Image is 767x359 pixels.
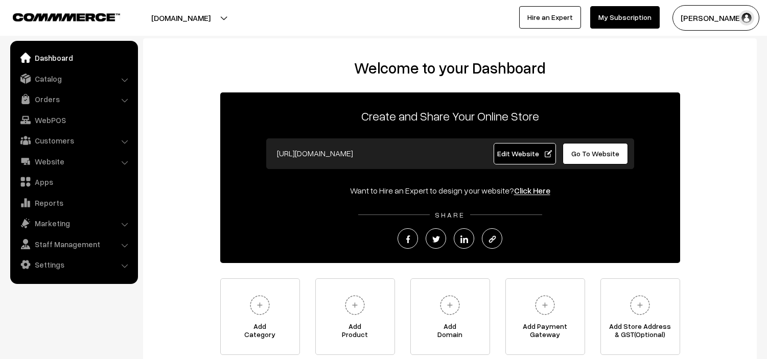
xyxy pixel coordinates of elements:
img: plus.svg [246,291,274,319]
button: [DOMAIN_NAME] [115,5,246,31]
span: Add Store Address & GST(Optional) [601,322,680,343]
a: Reports [13,194,134,212]
a: Add PaymentGateway [505,278,585,355]
a: Customers [13,131,134,150]
img: plus.svg [436,291,464,319]
p: Create and Share Your Online Store [220,107,680,125]
span: Add Domain [411,322,490,343]
a: Add Store Address& GST(Optional) [600,278,680,355]
span: Add Product [316,322,394,343]
span: Go To Website [571,149,619,158]
a: COMMMERCE [13,10,102,22]
span: SHARE [430,210,470,219]
a: AddDomain [410,278,490,355]
a: AddCategory [220,278,300,355]
img: plus.svg [341,291,369,319]
button: [PERSON_NAME]… [672,5,759,31]
a: Staff Management [13,235,134,253]
img: plus.svg [531,291,559,319]
a: AddProduct [315,278,395,355]
span: Add Payment Gateway [506,322,585,343]
h2: Welcome to your Dashboard [153,59,747,77]
img: COMMMERCE [13,13,120,21]
a: Apps [13,173,134,191]
a: WebPOS [13,111,134,129]
a: Website [13,152,134,171]
span: Edit Website [497,149,552,158]
a: My Subscription [590,6,660,29]
a: Go To Website [563,143,629,164]
img: user [739,10,754,26]
a: Click Here [514,185,550,196]
a: Hire an Expert [519,6,581,29]
a: Catalog [13,69,134,88]
a: Dashboard [13,49,134,67]
span: Add Category [221,322,299,343]
img: plus.svg [626,291,654,319]
a: Marketing [13,214,134,232]
a: Edit Website [494,143,556,164]
a: Orders [13,90,134,108]
a: Settings [13,255,134,274]
div: Want to Hire an Expert to design your website? [220,184,680,197]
